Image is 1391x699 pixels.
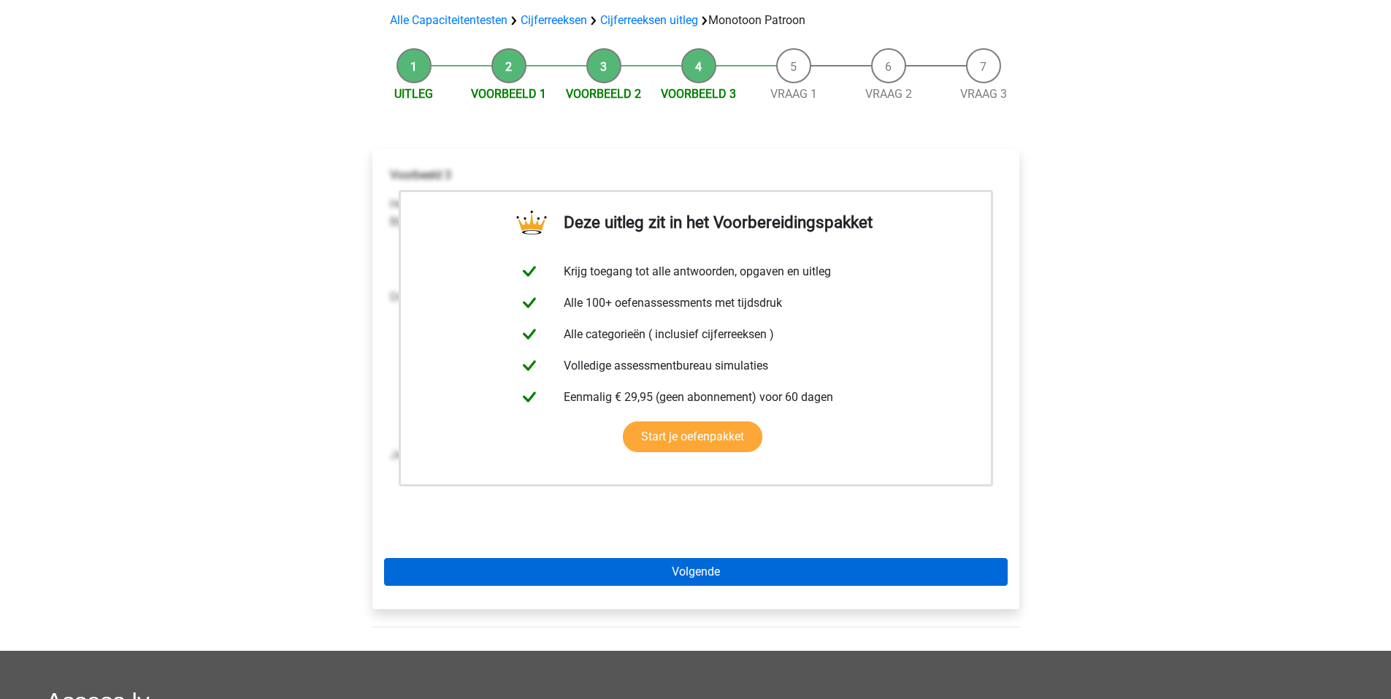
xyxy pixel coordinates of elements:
a: Voorbeeld 1 [471,87,546,101]
img: Monotonous_Example_3_2.png [390,318,641,435]
a: Volgende [384,558,1008,586]
img: Monotonous_Example_3.png [390,242,641,277]
b: Voorbeeld 3 [390,168,451,182]
a: Start je oefenpakket [623,421,762,452]
p: Deze reeks los je op dezelfde manier op als voorbeeld 1 en 2: [390,289,1002,306]
a: Voorbeeld 3 [661,87,736,101]
p: Je kunt zien dat er 15 afgetrokken moet worden om tot het goede antwoord te komen. Het antwoord i... [390,446,1002,464]
a: Vraag 1 [770,87,817,101]
a: Vraag 3 [960,87,1007,101]
a: Voorbeeld 2 [566,87,641,101]
p: Hetzelfde soort reeks kun je ook tegenkomen bij een reeks waar de getallen steeds redelijk gelijk... [390,196,1002,231]
a: Uitleg [394,87,433,101]
a: Alle Capaciteitentesten [390,13,507,27]
a: Vraag 2 [865,87,912,101]
div: Monotoon Patroon [384,12,1008,29]
a: Cijferreeksen [521,13,587,27]
a: Cijferreeksen uitleg [600,13,698,27]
